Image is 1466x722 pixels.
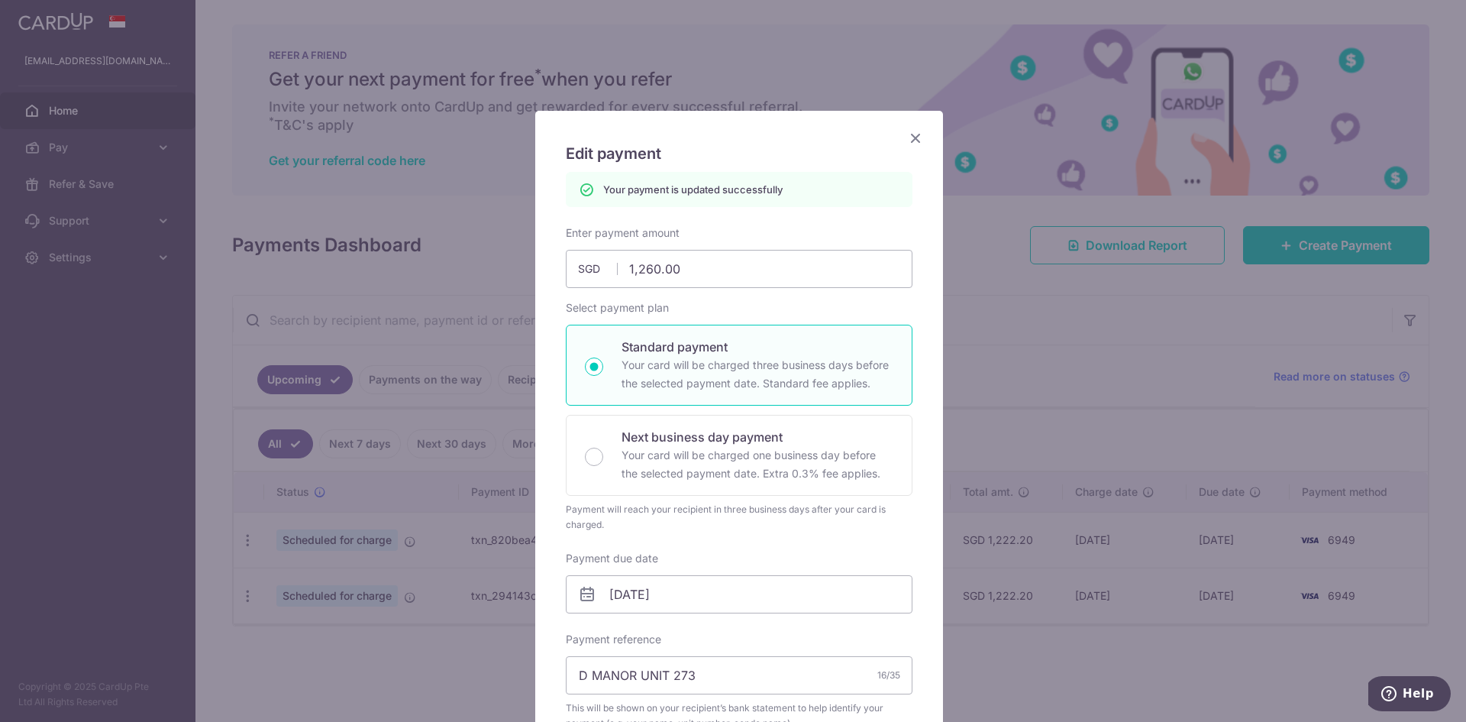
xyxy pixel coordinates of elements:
[622,446,893,483] p: Your card will be charged one business day before the selected payment date. Extra 0.3% fee applies.
[906,129,925,147] button: Close
[566,141,912,166] h5: Edit payment
[566,551,658,566] label: Payment due date
[877,668,900,683] div: 16/35
[566,250,912,288] input: 0.00
[603,182,783,197] p: Your payment is updated successfully
[622,338,893,356] p: Standard payment
[566,300,669,316] label: Select payment plan
[622,356,893,393] p: Your card will be charged three business days before the selected payment date. Standard fee appl...
[622,428,893,446] p: Next business day payment
[1368,676,1451,714] iframe: Opens a widget where you can find more information
[566,575,912,614] input: DD / MM / YYYY
[578,261,618,277] span: SGD
[566,632,661,647] label: Payment reference
[566,225,680,241] label: Enter payment amount
[566,502,912,533] div: Payment will reach your recipient in three business days after your card is charged.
